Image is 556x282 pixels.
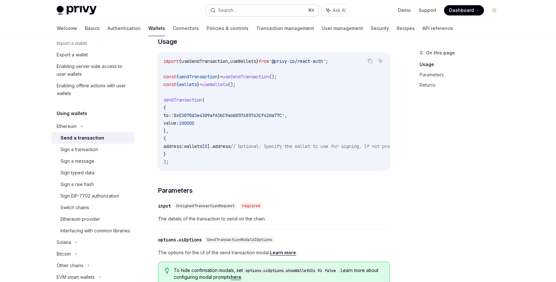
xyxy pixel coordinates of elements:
span: '0xE3070d3e4309afA3bC9a6b057685743CF42da77C' [171,112,284,118]
span: The options for the UI of the send transaction modal. . [158,249,390,257]
span: Ask AI [333,7,346,14]
img: light logo [57,6,97,15]
span: Usage [158,37,177,46]
span: On this page [426,49,455,57]
span: to: [163,112,171,118]
div: Solana [57,238,71,246]
a: Connectors [173,21,199,36]
span: address [212,143,230,149]
div: Send a transaction [60,134,104,142]
a: Interfacing with common libraries [51,225,134,237]
span: }, [163,128,169,134]
a: API reference [422,21,453,36]
span: UnsignedTransactionRequest [176,203,235,209]
div: Other chains [57,262,83,269]
button: Ask AI [322,5,350,16]
span: sendTransaction [163,97,202,103]
span: ⌘ K [308,8,315,13]
a: Transaction management [256,21,314,36]
a: Authentication [107,21,141,36]
span: address: [163,143,184,149]
span: useWallets [202,82,228,87]
span: Dashboard [449,7,474,14]
span: useSendTransaction [181,58,228,64]
a: Enabling offline actions with user wallets [51,80,134,99]
span: = [220,74,223,80]
div: Interfacing with common libraries [60,227,130,235]
span: The details of the transaction to send on the chain. [158,215,390,223]
span: } [197,82,199,87]
span: useSendTransaction [223,74,269,80]
div: Search... [218,6,236,14]
span: { [163,136,166,141]
span: { [176,82,179,87]
span: // Optional: Specify the wallet to use for signing. If not provided, the first wallet will be used. [230,143,485,149]
a: here [231,274,241,280]
div: Ethereum [57,122,77,130]
code: false [322,267,338,274]
a: Welcome [57,21,77,36]
a: Sign a raw hash [51,179,134,190]
a: Policies & controls [207,21,248,36]
div: Export a wallet [57,51,88,59]
span: { [176,74,179,80]
code: options.uiOptions.showWalletUIs [243,267,318,274]
a: Sign typed data [51,167,134,179]
span: from [259,58,269,64]
span: 0 [205,143,207,149]
span: (); [228,82,236,87]
span: { [179,58,181,64]
div: Sign EIP-7702 authorization [60,192,119,200]
div: Sign a raw hash [60,180,94,188]
a: Learn more [270,250,296,256]
span: = [199,82,202,87]
a: Switch chains [51,202,134,213]
div: Sign typed data [60,169,94,177]
span: sendTransaction [179,74,218,80]
a: Ethereum provider [51,213,134,225]
span: { [163,105,166,111]
span: [ [202,143,205,149]
a: Sign a message [51,155,134,167]
div: Enabling offline actions with user wallets [57,82,130,97]
a: Enabling server-side access to user wallets [51,61,134,80]
span: ]. [207,143,212,149]
span: '@privy-io/react-auth' [269,58,326,64]
a: Returns [420,80,505,90]
a: Export a wallet [51,49,134,61]
span: 100000 [179,120,194,126]
span: } [218,74,220,80]
div: Switch chains [60,204,89,211]
span: , [284,112,287,118]
span: const [163,74,176,80]
div: Enabling server-side access to user wallets [57,63,130,78]
div: Ethereum provider [60,215,100,223]
a: Basics [85,21,100,36]
span: const [163,82,176,87]
span: } [256,58,259,64]
span: Parameters [158,186,192,195]
div: Bitcoin [57,250,71,258]
a: Security [371,21,389,36]
span: , [228,58,230,64]
span: import [163,58,179,64]
div: EVM smart wallets [57,273,95,281]
span: value: [163,120,179,126]
a: Wallets [148,21,165,36]
a: User management [322,21,363,36]
div: options.uiOptions [158,237,202,243]
span: ( [202,97,205,103]
a: Demo [398,7,411,14]
button: Search...⌘K [206,5,319,16]
a: Parameters [420,70,505,80]
a: Sign EIP-7702 authorization [51,190,134,202]
span: } [163,151,166,157]
button: Copy the contents from the code block [366,57,374,65]
h5: Using wallets [57,110,87,117]
span: ; [326,58,328,64]
span: To hide confirmation modals, set to . Learn more about configuring modal prompts . [174,267,383,280]
div: Sign a message [60,157,94,165]
button: Ask AI [376,57,385,65]
div: Sign a transaction [60,146,98,153]
a: Send a transaction [51,132,134,144]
